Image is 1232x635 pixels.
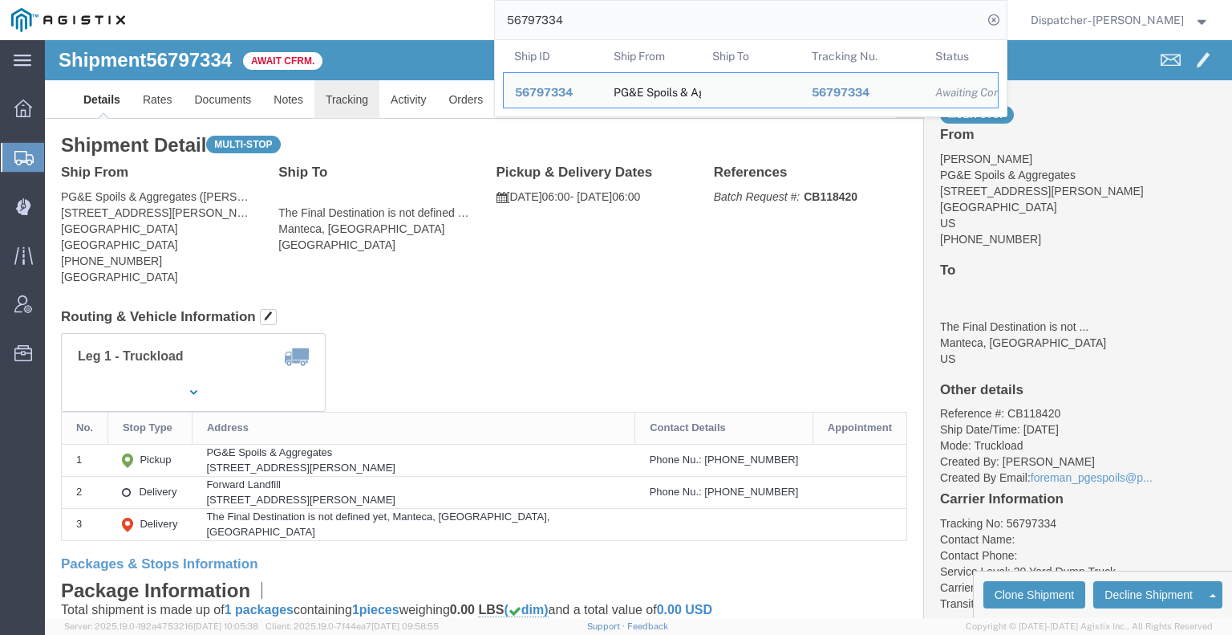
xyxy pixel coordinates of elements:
input: Search for shipment number, reference number [495,1,983,39]
span: 56797334 [811,86,869,99]
span: 56797334 [515,86,573,99]
a: Feedback [627,621,668,631]
th: Ship To [701,40,800,72]
span: [DATE] 09:58:55 [371,621,439,631]
span: Dispatcher - Cameron Bowman [1031,11,1184,29]
th: Ship From [602,40,701,72]
span: Client: 2025.19.0-7f44ea7 [265,621,439,631]
div: 56797334 [515,84,591,101]
div: Awaiting Confirmation [935,84,987,101]
span: Copyright © [DATE]-[DATE] Agistix Inc., All Rights Reserved [966,620,1213,633]
iframe: FS Legacy Container [45,40,1232,618]
div: 56797334 [811,84,913,101]
img: logo [11,8,125,32]
th: Ship ID [503,40,602,72]
th: Status [924,40,999,72]
th: Tracking Nu. [800,40,924,72]
div: PG&E Spoils & Aggregates [613,73,690,108]
a: Support [587,621,627,631]
span: Server: 2025.19.0-192a4753216 [64,621,258,631]
table: Search Results [503,40,1007,116]
span: [DATE] 10:05:38 [193,621,258,631]
button: Dispatcher - [PERSON_NAME] [1030,10,1210,30]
